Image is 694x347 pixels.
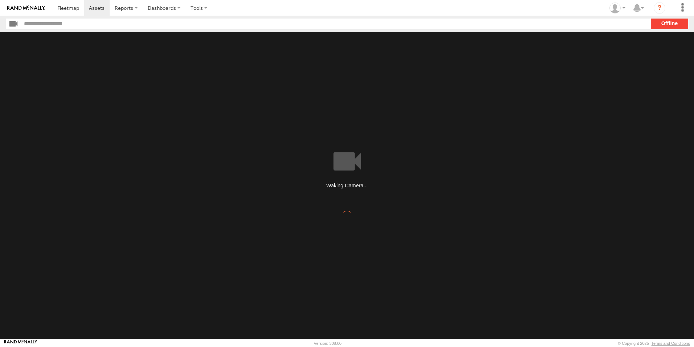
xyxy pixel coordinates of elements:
img: rand-logo.svg [7,5,45,11]
a: Terms and Conditions [652,341,690,346]
a: Visit our Website [4,340,37,347]
div: © Copyright 2025 - [618,341,690,346]
div: Version: 308.00 [314,341,342,346]
i: ? [654,2,665,14]
div: MANUEL HERNANDEZ [607,3,628,13]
